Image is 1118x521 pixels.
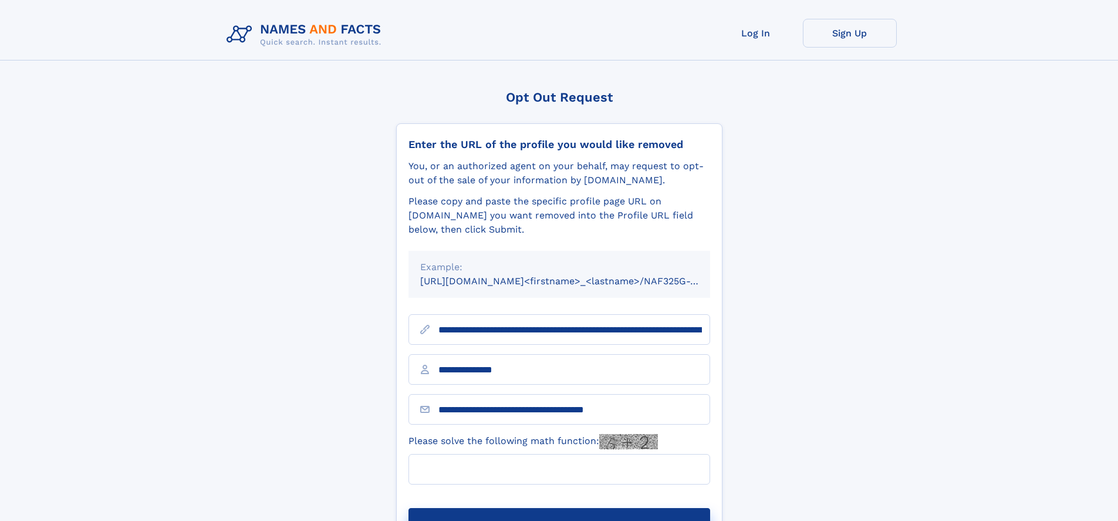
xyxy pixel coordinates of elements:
[709,19,803,48] a: Log In
[408,138,710,151] div: Enter the URL of the profile you would like removed
[408,194,710,237] div: Please copy and paste the specific profile page URL on [DOMAIN_NAME] you want removed into the Pr...
[408,434,658,449] label: Please solve the following math function:
[222,19,391,51] img: Logo Names and Facts
[408,159,710,187] div: You, or an authorized agent on your behalf, may request to opt-out of the sale of your informatio...
[420,260,698,274] div: Example:
[396,90,722,105] div: Opt Out Request
[803,19,897,48] a: Sign Up
[420,275,732,287] small: [URL][DOMAIN_NAME]<firstname>_<lastname>/NAF325G-xxxxxxxx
